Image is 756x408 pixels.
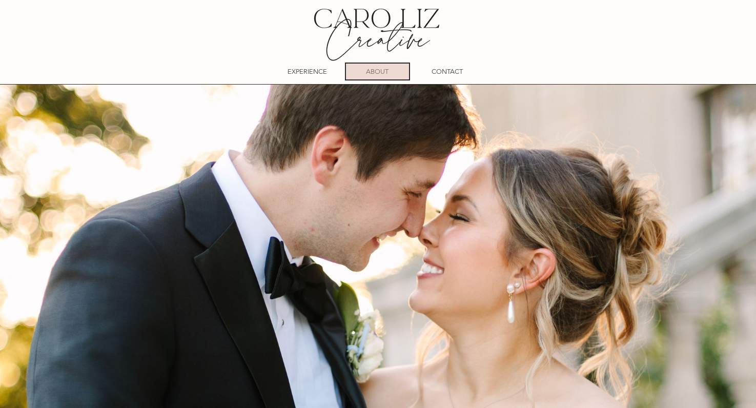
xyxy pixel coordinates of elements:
p: ABOUT [366,64,389,79]
p: EXPERIENCE [288,64,327,79]
a: CONTACT [415,63,480,80]
p: CONTACT [432,64,463,79]
a: ABOUT [345,63,410,80]
nav: Site [272,63,482,80]
a: EXPERIENCE [275,63,340,80]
